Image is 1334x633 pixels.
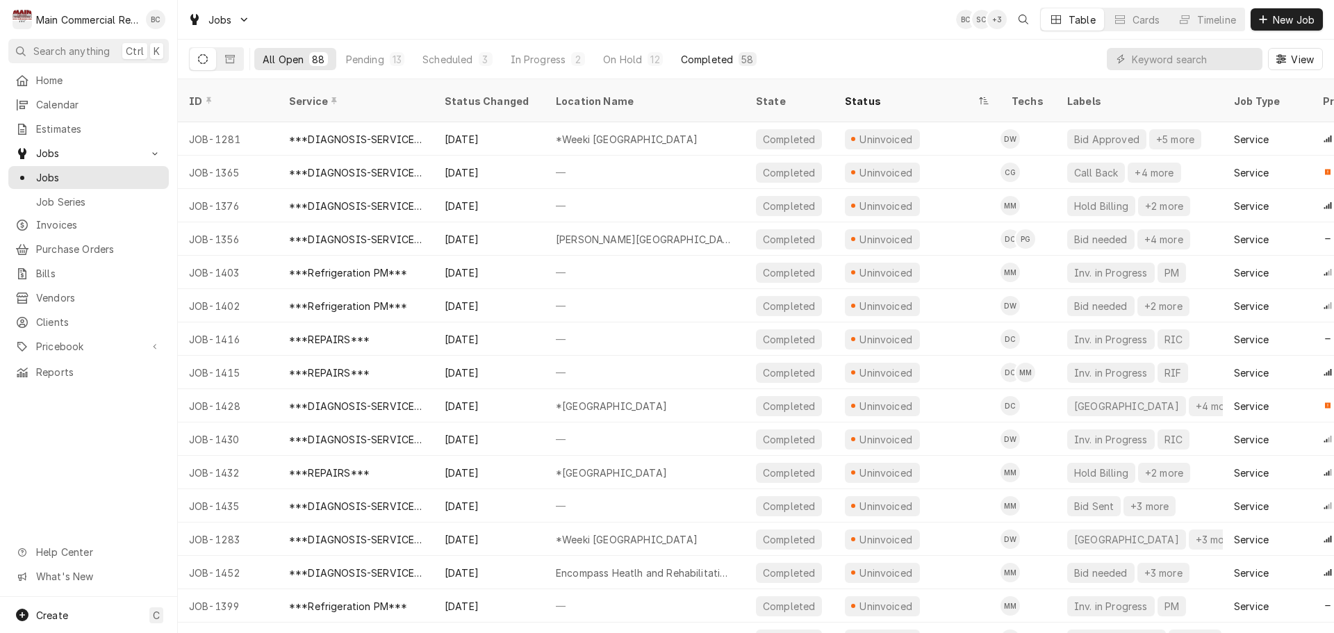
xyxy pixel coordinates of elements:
div: Uninvoiced [858,199,914,213]
div: CG [1000,163,1020,182]
div: [DATE] [434,589,545,623]
div: [GEOGRAPHIC_DATA] [1073,532,1180,547]
div: Uninvoiced [858,365,914,380]
div: Mike Marchese's Avatar [1000,596,1020,616]
div: +5 more [1155,132,1196,147]
span: Help Center [36,545,160,559]
div: Main Commercial Refrigeration Service's Avatar [13,10,32,29]
div: Location Name [556,94,731,108]
div: [DATE] [434,156,545,189]
div: Uninvoiced [858,265,914,280]
div: [PERSON_NAME][GEOGRAPHIC_DATA] [556,232,734,247]
span: Calendar [36,97,162,112]
div: *Weeki [GEOGRAPHIC_DATA] [556,532,698,547]
div: DW [1000,529,1020,549]
div: Uninvoiced [858,299,914,313]
a: Go to Jobs [182,8,256,31]
div: Service [1234,165,1269,180]
span: Job Series [36,195,162,209]
div: [DATE] [434,556,545,589]
span: Pricebook [36,339,141,354]
div: Completed [761,399,816,413]
div: DC [1000,363,1020,382]
div: [DATE] [434,189,545,222]
div: Mike Marchese's Avatar [1000,196,1020,215]
div: Table [1069,13,1096,27]
span: View [1288,52,1317,67]
div: MM [1000,496,1020,516]
div: Bid Approved [1073,132,1141,147]
div: [GEOGRAPHIC_DATA] [1073,399,1180,413]
div: MM [1000,463,1020,482]
div: Bid needed [1073,299,1129,313]
div: — [545,189,745,222]
div: Completed [761,265,816,280]
div: — [545,589,745,623]
div: Inv. in Progress [1073,432,1149,447]
div: PG [1016,229,1035,249]
a: Invoices [8,213,169,236]
div: All Open [263,52,304,67]
span: Estimates [36,122,162,136]
button: Open search [1012,8,1035,31]
div: — [545,422,745,456]
div: +4 more [1143,232,1185,247]
span: Search anything [33,44,110,58]
div: DW [1000,296,1020,315]
div: Uninvoiced [858,332,914,347]
div: Uninvoiced [858,399,914,413]
div: JOB-1356 [178,222,278,256]
div: — [545,356,745,389]
div: DC [1000,396,1020,416]
div: Completed [761,199,816,213]
div: Service [1234,232,1269,247]
div: M [13,10,32,29]
div: [DATE] [434,122,545,156]
div: 88 [312,52,324,67]
div: Bookkeeper Main Commercial's Avatar [146,10,165,29]
div: Uninvoiced [858,132,914,147]
div: In Progress [511,52,566,67]
input: Keyword search [1132,48,1255,70]
div: RIF [1163,365,1183,380]
div: Mike Marchese's Avatar [1000,263,1020,282]
div: *[GEOGRAPHIC_DATA] [556,399,667,413]
div: Inv. in Progress [1073,599,1149,614]
button: Search anythingCtrlK [8,39,169,63]
a: Calendar [8,93,169,116]
div: State [756,94,823,108]
div: 12 [650,52,659,67]
span: Jobs [36,170,162,185]
div: PM [1163,265,1180,280]
div: Dylan Crawford's Avatar [1000,229,1020,249]
div: Service [1234,499,1269,513]
span: What's New [36,569,160,584]
span: Home [36,73,162,88]
div: + 3 [987,10,1007,29]
div: MM [1000,596,1020,616]
span: Reports [36,365,162,379]
div: Service [1234,599,1269,614]
div: +2 more [1144,199,1185,213]
a: Vendors [8,286,169,309]
div: Service [1234,132,1269,147]
a: Clients [8,311,169,334]
div: Service [289,94,420,108]
div: Service [1234,299,1269,313]
div: Labels [1067,94,1212,108]
div: Techs [1012,94,1045,108]
div: Completed [761,599,816,614]
span: Purchase Orders [36,242,162,256]
a: Go to Pricebook [8,335,169,358]
button: View [1268,48,1323,70]
div: Service [1234,365,1269,380]
div: +4 more [1133,165,1175,180]
div: Completed [761,165,816,180]
div: 2 [574,52,582,67]
span: Vendors [36,290,162,305]
div: MM [1000,263,1020,282]
div: JOB-1281 [178,122,278,156]
a: Bills [8,262,169,285]
div: Completed [761,132,816,147]
div: 3 [481,52,490,67]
